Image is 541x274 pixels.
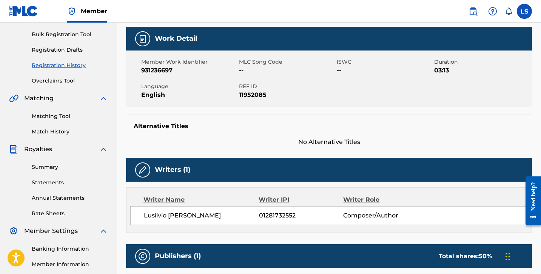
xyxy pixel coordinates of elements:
[503,238,541,274] iframe: Chat Widget
[155,165,190,174] h5: Writers (1)
[9,145,18,154] img: Royalties
[439,252,492,261] div: Total shares:
[32,31,108,38] a: Bulk Registration Tool
[32,179,108,187] a: Statements
[239,66,335,75] span: --
[465,4,481,19] a: Public Search
[67,7,76,16] img: Top Rightsholder
[32,194,108,202] a: Annual Statements
[32,163,108,171] a: Summary
[32,61,108,69] a: Registration History
[506,245,510,268] div: Drag
[99,227,108,236] img: expand
[138,165,147,175] img: Writers
[141,83,237,90] span: Language
[141,90,237,99] span: English
[138,252,147,261] img: Publishers
[32,128,108,136] a: Match History
[141,58,237,66] span: Member Work Identifier
[24,227,78,236] span: Member Settings
[24,94,54,103] span: Matching
[134,122,524,130] h5: Alternative Titles
[434,58,530,66] span: Duration
[517,4,532,19] div: User Menu
[9,6,38,17] img: MLC Logo
[9,227,18,236] img: Member Settings
[155,252,201,260] h5: Publishers (1)
[32,46,108,54] a: Registration Drafts
[126,138,532,147] span: No Alternative Titles
[520,170,541,231] iframe: Resource Center
[239,83,335,90] span: REF ID
[337,58,433,66] span: ISWC
[32,77,108,85] a: Overclaims Tool
[143,195,259,204] div: Writer Name
[259,195,343,204] div: Writer IPI
[485,4,500,19] div: Help
[32,260,108,268] a: Member Information
[479,253,492,260] span: 50 %
[32,245,108,253] a: Banking Information
[239,58,335,66] span: MLC Song Code
[488,7,497,16] img: help
[138,34,147,43] img: Work Detail
[24,145,52,154] span: Royalties
[505,8,512,15] div: Notifications
[99,94,108,103] img: expand
[259,211,344,220] span: 01281732552
[99,145,108,154] img: expand
[469,7,478,16] img: search
[81,7,107,15] span: Member
[434,66,530,75] span: 03:13
[239,90,335,99] span: 11952085
[32,210,108,217] a: Rate Sheets
[144,211,259,220] span: Lusilvio [PERSON_NAME]
[337,66,433,75] span: --
[343,195,420,204] div: Writer Role
[9,94,18,103] img: Matching
[343,211,420,220] span: Composer/Author
[32,112,108,120] a: Matching Tool
[155,34,197,43] h5: Work Detail
[141,66,237,75] span: 931236697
